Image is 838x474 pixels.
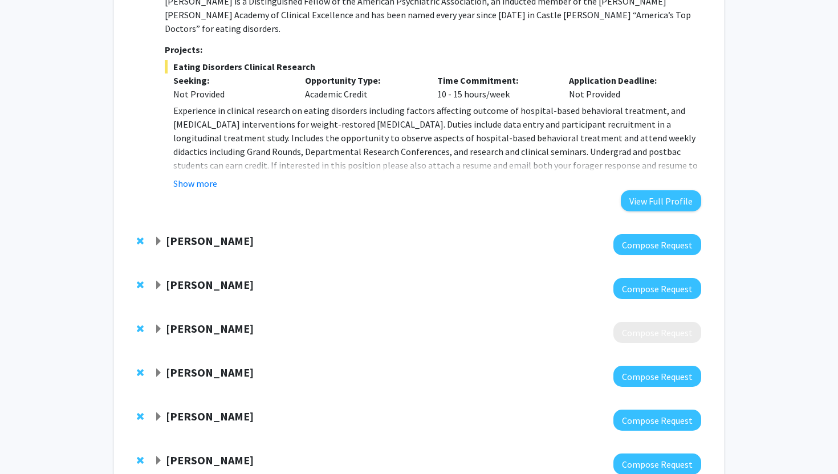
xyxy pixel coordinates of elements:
button: View Full Profile [621,190,701,211]
span: Remove Anja Soldan from bookmarks [137,456,144,465]
span: Expand Moira-Phoebe Huet Bookmark [154,412,163,422]
iframe: Chat [9,423,48,465]
span: Remove Jeff Gray from bookmarks [137,368,144,377]
span: Remove Kim Reynolds from bookmarks [137,324,144,333]
strong: [PERSON_NAME] [166,234,254,248]
button: Compose Request to Karen Fleming [613,278,701,299]
span: Remove Shinuo Weng from bookmarks [137,236,144,246]
strong: [PERSON_NAME] [166,409,254,423]
span: Expand Anja Soldan Bookmark [154,456,163,465]
strong: [PERSON_NAME] [166,453,254,467]
span: Remove Moira-Phoebe Huet from bookmarks [137,412,144,421]
strong: Projects: [165,44,202,55]
div: Not Provided [560,73,693,101]
span: Experience in clinical research on eating disorders including factors affecting outcome of hospit... [173,105,698,185]
p: Seeking: [173,73,288,87]
p: Opportunity Type: [305,73,420,87]
span: Remove Karen Fleming from bookmarks [137,280,144,289]
button: Compose Request to Moira-Phoebe Huet [613,410,701,431]
button: Compose Request to Jeff Gray [613,366,701,387]
button: Compose Request to Shinuo Weng [613,234,701,255]
span: Expand Jeff Gray Bookmark [154,369,163,378]
strong: [PERSON_NAME] [166,277,254,292]
p: Time Commitment: [437,73,552,87]
span: Eating Disorders Clinical Research [165,60,701,73]
p: Application Deadline: [569,73,684,87]
strong: [PERSON_NAME] [166,321,254,336]
span: Expand Karen Fleming Bookmark [154,281,163,290]
span: Expand Shinuo Weng Bookmark [154,237,163,246]
span: Expand Kim Reynolds Bookmark [154,325,163,334]
button: Compose Request to Kim Reynolds [613,322,701,343]
div: 10 - 15 hours/week [429,73,561,101]
button: Show more [173,177,217,190]
strong: [PERSON_NAME] [166,365,254,379]
div: Academic Credit [296,73,429,101]
div: Not Provided [173,87,288,101]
